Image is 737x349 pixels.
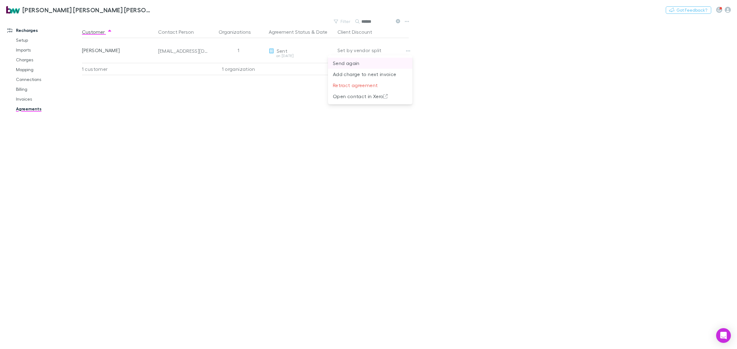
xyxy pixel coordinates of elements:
[716,328,731,343] div: Open Intercom Messenger
[328,80,412,91] li: Retract agreement
[333,71,407,78] p: Add charge to next invoice
[328,91,412,102] li: Open contact in Xero
[328,93,412,98] a: Open contact in Xero
[333,93,407,100] p: Open contact in Xero
[328,58,412,69] li: Send again
[328,69,412,80] li: Add charge to next invoice
[333,82,407,89] p: Retract agreement
[333,59,407,67] p: Send again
